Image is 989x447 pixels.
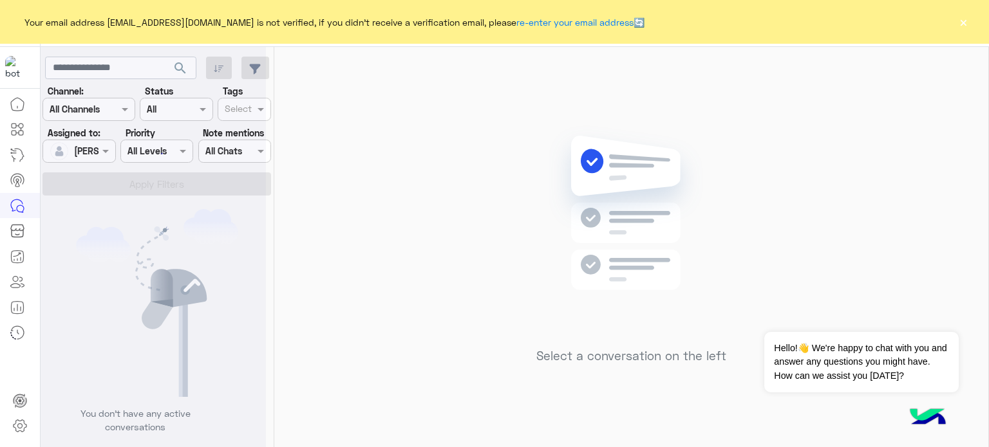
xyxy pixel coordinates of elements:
[538,125,724,339] img: no messages
[957,15,970,28] button: ×
[223,102,252,118] div: Select
[536,349,726,363] h5: Select a conversation on the left
[764,332,958,392] span: Hello!👋 We're happy to chat with you and answer any questions you might have. How can we assist y...
[5,56,28,79] img: 919860931428189
[905,396,950,441] img: hulul-logo.png
[24,15,645,29] span: Your email address [EMAIL_ADDRESS][DOMAIN_NAME] is not verified, if you didn't receive a verifica...
[516,17,634,28] a: re-enter your email address
[142,142,164,165] div: loading...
